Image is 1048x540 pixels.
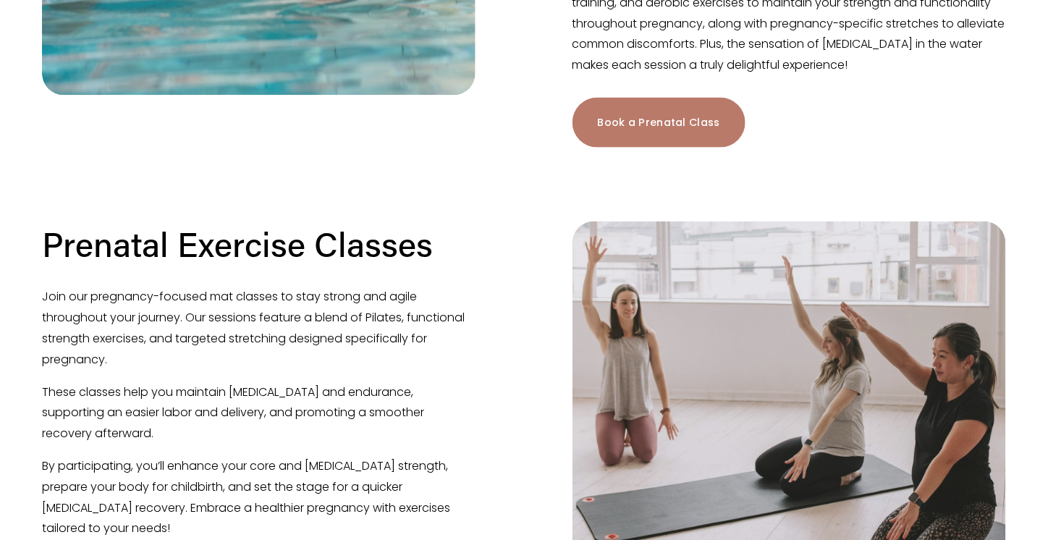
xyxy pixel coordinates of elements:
h2: Prenatal Exercise Classes [42,222,433,266]
a: Book a Prenatal Class [572,98,745,148]
p: These classes help you maintain [MEDICAL_DATA] and endurance, supporting an easier labor and deli... [42,383,476,445]
p: By participating, you’ll enhance your core and [MEDICAL_DATA] strength, prepare your body for chi... [42,457,476,540]
p: Join our pregnancy-focused mat classes to stay strong and agile throughout your journey. Our sess... [42,287,476,371]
